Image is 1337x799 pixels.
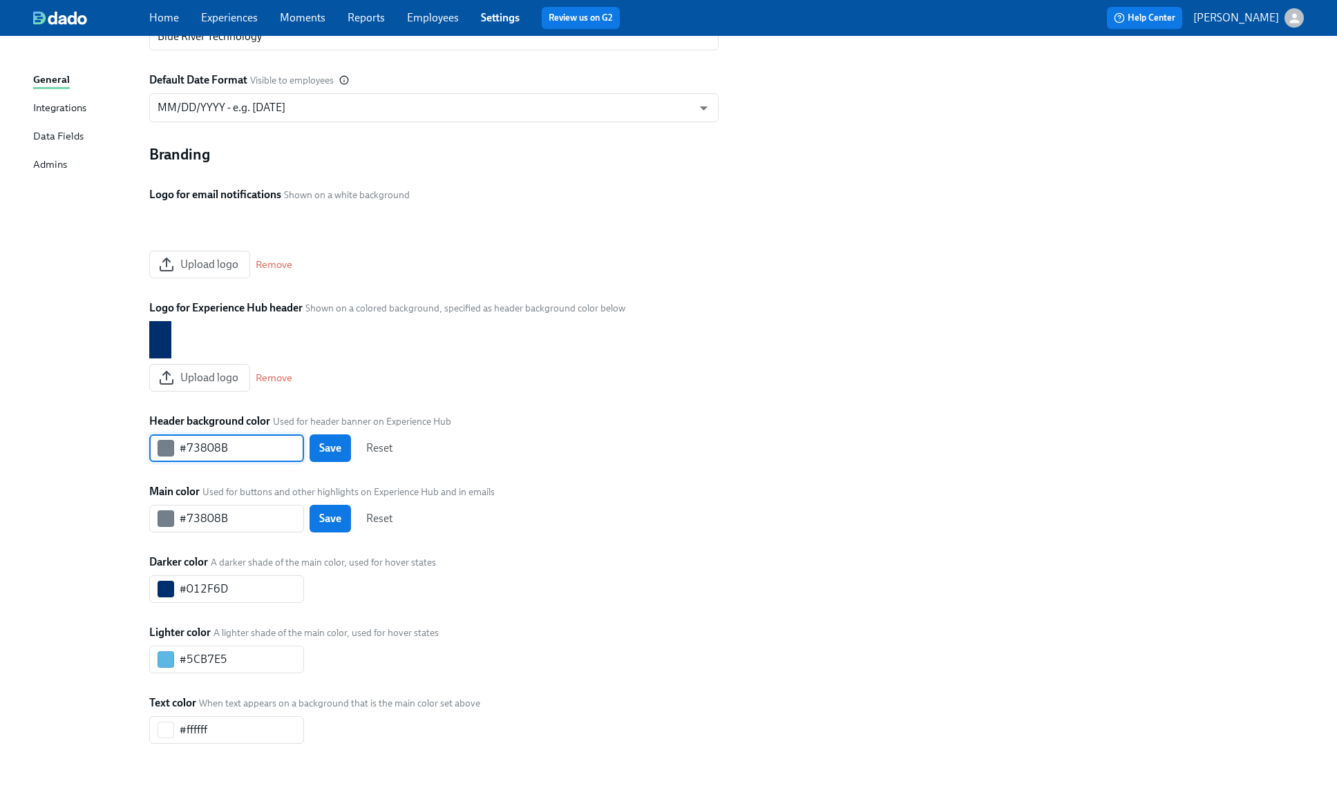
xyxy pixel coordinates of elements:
[348,11,385,24] a: Reports
[161,371,238,385] span: Upload logo
[33,157,138,174] a: Admins
[149,93,719,122] div: MM/DD/YYYY - e.g. [DATE]
[149,144,210,165] h4: Branding
[214,626,439,639] span: A lighter shade of the main color, used for hover states
[149,11,179,24] a: Home
[33,100,138,117] a: Integrations
[199,697,480,710] span: When text appears on a background that is the main color set above
[542,7,620,29] button: Review us on G2
[211,556,436,569] span: A darker shade of the main color, used for hover states
[149,73,247,88] label: Default Date Format
[33,11,87,25] img: dado
[201,11,258,24] a: Experiences
[33,128,138,146] a: Data Fields
[1107,7,1182,29] button: Help Center
[161,258,238,271] span: Upload logo
[149,187,281,202] label: Logo for email notifications
[149,300,303,316] label: Logo for Experience Hub header
[1193,8,1304,28] button: [PERSON_NAME]
[319,512,341,526] span: Save
[310,505,351,532] button: Save
[33,72,138,89] a: General
[357,434,402,462] button: Reset
[357,505,402,532] button: Reset
[149,695,196,711] label: Text color
[319,441,341,455] span: Save
[33,72,70,89] div: General
[149,364,250,392] button: Upload logo
[407,11,459,24] a: Employees
[202,485,495,499] span: Used for buttons and other highlights on Experience Hub and in emails
[149,625,211,640] label: Lighter color
[549,11,613,25] a: Review us on G2
[256,371,292,385] button: Remove
[1193,10,1279,26] p: [PERSON_NAME]
[284,189,410,202] span: Shown on a white background
[33,100,86,117] div: Integrations
[1114,11,1175,25] span: Help Center
[305,302,625,315] span: Shown on a colored background, specified as header background color below
[481,11,520,24] a: Settings
[256,258,292,271] button: Remove
[33,128,84,146] div: Data Fields
[149,555,208,570] label: Darker color
[339,75,349,85] svg: Default date format to use when formatting dates in comms to your employees, as well as the requi...
[366,441,392,455] span: Reset
[273,415,451,428] span: Used for header banner on Experience Hub
[33,157,67,174] div: Admins
[250,74,334,87] span: Visible to employees
[310,434,351,462] button: Save
[366,512,392,526] span: Reset
[33,11,149,25] a: dado
[149,414,270,429] label: Header background color
[149,484,200,499] label: Main color
[280,11,325,24] a: Moments
[149,251,250,278] button: Upload logo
